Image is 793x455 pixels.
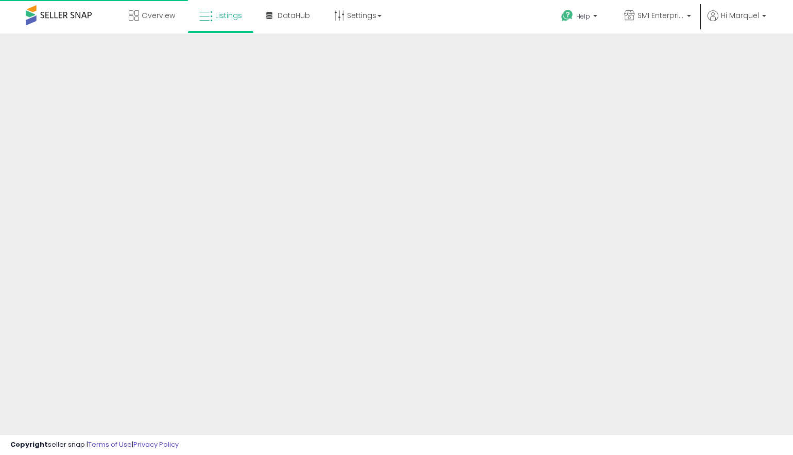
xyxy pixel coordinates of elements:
span: DataHub [278,10,310,21]
a: Hi Marquel [708,10,766,33]
a: Terms of Use [88,440,132,449]
span: Overview [142,10,175,21]
span: Listings [215,10,242,21]
span: Help [576,12,590,21]
a: Help [553,2,608,33]
span: SMI Enterprise [637,10,684,21]
span: Hi Marquel [721,10,759,21]
a: Privacy Policy [133,440,179,449]
i: Get Help [561,9,574,22]
div: seller snap | | [10,440,179,450]
strong: Copyright [10,440,48,449]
